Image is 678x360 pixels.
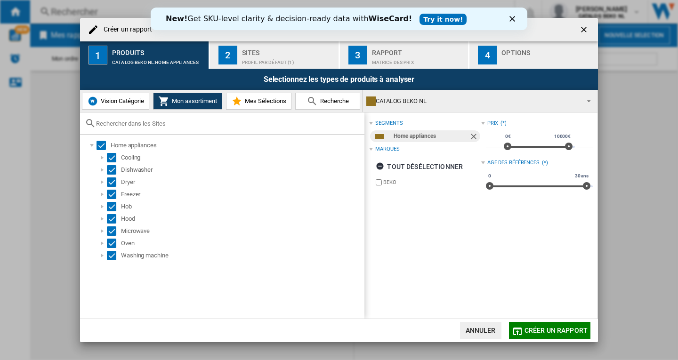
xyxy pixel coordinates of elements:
[509,322,590,339] button: Créer un rapport
[121,165,363,175] div: Dishwasher
[501,45,594,55] div: Options
[340,41,469,69] button: 3 Rapport Matrice des prix
[394,130,468,142] div: Home appliances
[478,46,497,64] div: 4
[80,41,210,69] button: 1 Produits CATALOG BEKO NL:Home appliances
[151,8,527,30] iframe: Intercom live chat bannière
[487,172,492,180] span: 0
[107,226,121,236] md-checkbox: Select
[525,327,588,334] span: Créer un rapport
[575,20,594,39] button: getI18NText('BUTTONS.CLOSE_DIALOG')
[107,177,121,187] md-checkbox: Select
[469,132,480,143] ng-md-icon: Retirer
[153,93,222,110] button: Mon assortiment
[383,179,481,186] label: BEKO
[375,145,399,153] div: Marques
[107,165,121,175] md-checkbox: Select
[107,202,121,211] md-checkbox: Select
[121,251,363,260] div: Washing machine
[112,45,205,55] div: Produits
[107,214,121,224] md-checkbox: Select
[242,97,286,104] span: Mes Sélections
[121,214,363,224] div: Hood
[359,8,368,14] div: Fermer
[112,55,205,65] div: CATALOG BEKO NL:Home appliances
[376,158,463,175] div: tout désélectionner
[226,93,291,110] button: Mes Sélections
[87,96,98,107] img: wiser-icon-blue.png
[96,120,360,127] input: Rechercher dans les Sites
[82,93,149,110] button: Vision Catégorie
[460,322,501,339] button: Annuler
[469,41,598,69] button: 4 Options
[99,25,153,34] h4: Créer un rapport
[573,172,590,180] span: 30 ans
[372,45,465,55] div: Rapport
[107,239,121,248] md-checkbox: Select
[210,41,339,69] button: 2 Sites Profil par défaut (1)
[107,190,121,199] md-checkbox: Select
[487,120,499,127] div: Prix
[579,25,590,36] ng-md-icon: getI18NText('BUTTONS.CLOSE_DIALOG')
[121,226,363,236] div: Microwave
[121,202,363,211] div: Hob
[348,46,367,64] div: 3
[366,95,579,108] div: CATALOG BEKO NL
[376,179,382,185] input: brand.name
[373,158,466,175] button: tout désélectionner
[121,190,363,199] div: Freezer
[504,133,512,140] span: 0€
[372,55,465,65] div: Matrice des prix
[375,120,403,127] div: segments
[553,133,572,140] span: 10000€
[111,141,363,150] div: Home appliances
[242,45,335,55] div: Sites
[107,153,121,162] md-checkbox: Select
[318,97,349,104] span: Recherche
[487,159,540,167] div: Age des références
[80,69,598,90] div: Selectionnez les types de produits à analyser
[107,251,121,260] md-checkbox: Select
[121,177,363,187] div: Dryer
[89,46,107,64] div: 1
[121,239,363,248] div: Oven
[169,97,217,104] span: Mon assortiment
[98,97,144,104] span: Vision Catégorie
[295,93,360,110] button: Recherche
[97,141,111,150] md-checkbox: Select
[121,153,363,162] div: Cooling
[242,55,335,65] div: Profil par défaut (1)
[218,46,237,64] div: 2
